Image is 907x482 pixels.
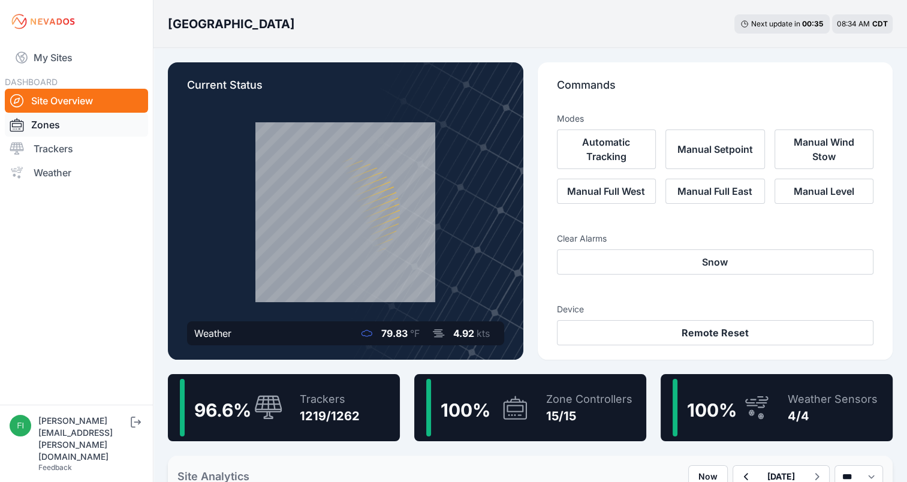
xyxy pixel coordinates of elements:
[10,415,31,436] img: fidel.lopez@prim.com
[557,233,874,245] h3: Clear Alarms
[441,399,490,421] span: 100 %
[381,327,408,339] span: 79.83
[5,43,148,72] a: My Sites
[802,19,824,29] div: 00 : 35
[546,391,632,408] div: Zone Controllers
[557,249,874,275] button: Snow
[10,12,77,31] img: Nevados
[300,408,360,424] div: 1219/1262
[300,391,360,408] div: Trackers
[5,89,148,113] a: Site Overview
[546,408,632,424] div: 15/15
[872,19,888,28] span: CDT
[453,327,474,339] span: 4.92
[168,374,400,441] a: 96.6%Trackers1219/1262
[557,320,874,345] button: Remote Reset
[5,77,58,87] span: DASHBOARD
[194,326,231,341] div: Weather
[38,415,128,463] div: [PERSON_NAME][EMAIL_ADDRESS][PERSON_NAME][DOMAIN_NAME]
[557,179,656,204] button: Manual Full West
[788,391,878,408] div: Weather Sensors
[187,77,504,103] p: Current Status
[788,408,878,424] div: 4/4
[661,374,893,441] a: 100%Weather Sensors4/4
[410,327,420,339] span: °F
[557,113,584,125] h3: Modes
[775,179,874,204] button: Manual Level
[194,399,251,421] span: 96.6 %
[775,129,874,169] button: Manual Wind Stow
[837,19,870,28] span: 08:34 AM
[168,8,295,40] nav: Breadcrumb
[38,463,72,472] a: Feedback
[5,137,148,161] a: Trackers
[477,327,490,339] span: kts
[414,374,646,441] a: 100%Zone Controllers15/15
[557,129,656,169] button: Automatic Tracking
[751,19,800,28] span: Next update in
[5,161,148,185] a: Weather
[557,77,874,103] p: Commands
[687,399,737,421] span: 100 %
[557,303,874,315] h3: Device
[665,129,765,169] button: Manual Setpoint
[168,16,295,32] h3: [GEOGRAPHIC_DATA]
[665,179,765,204] button: Manual Full East
[5,113,148,137] a: Zones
